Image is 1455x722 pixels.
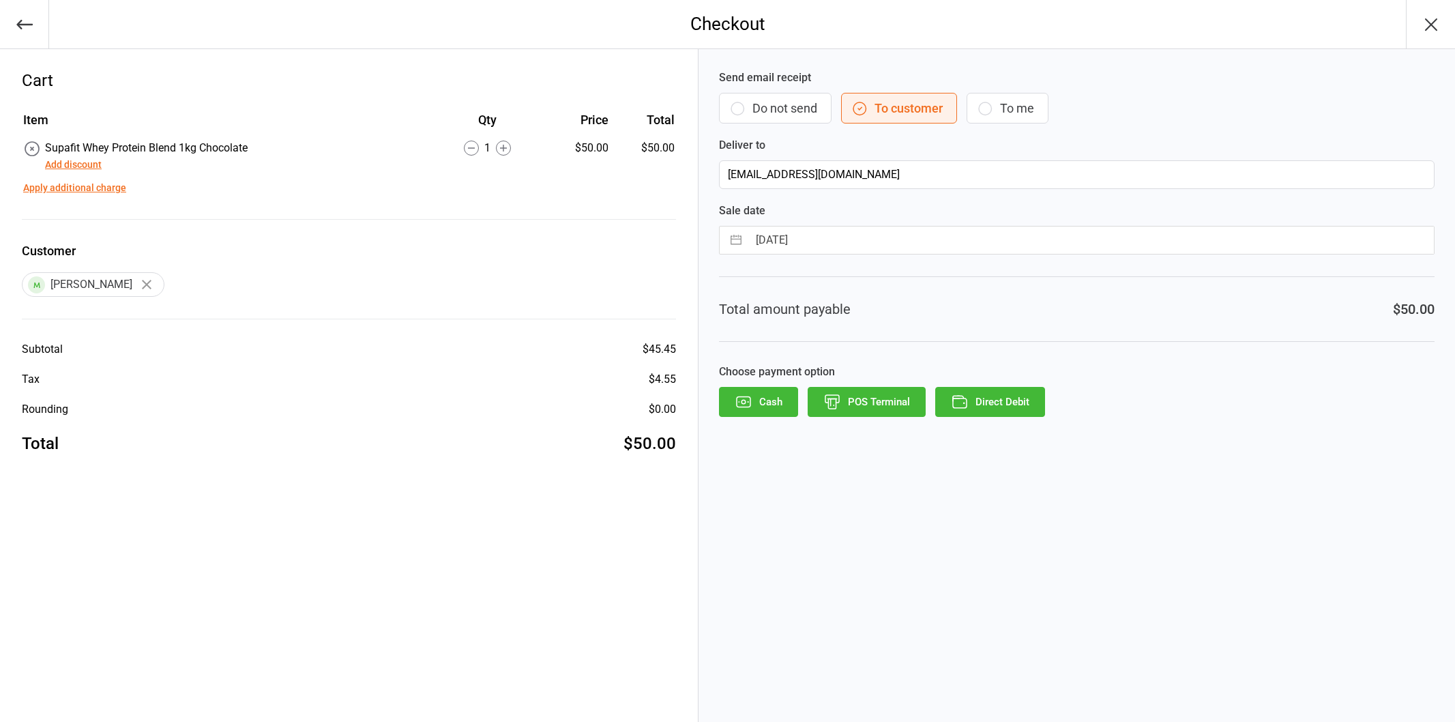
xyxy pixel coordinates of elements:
[719,160,1435,189] input: Customer Email
[643,341,676,358] div: $45.45
[22,242,676,260] label: Customer
[649,401,676,418] div: $0.00
[22,341,63,358] div: Subtotal
[935,387,1045,417] button: Direct Debit
[841,93,957,124] button: To customer
[623,431,676,456] div: $50.00
[22,272,164,297] div: [PERSON_NAME]
[719,70,1435,86] label: Send email receipt
[22,401,68,418] div: Rounding
[22,68,676,93] div: Cart
[544,111,608,129] div: Price
[719,93,832,124] button: Do not send
[614,111,675,139] th: Total
[1393,299,1435,319] div: $50.00
[719,137,1435,154] label: Deliver to
[808,387,926,417] button: POS Terminal
[22,431,59,456] div: Total
[614,140,675,173] td: $50.00
[22,371,40,388] div: Tax
[544,140,608,156] div: $50.00
[432,111,543,139] th: Qty
[649,371,676,388] div: $4.55
[719,387,798,417] button: Cash
[432,140,543,156] div: 1
[23,181,126,195] button: Apply additional charge
[719,364,1435,380] label: Choose payment option
[23,111,430,139] th: Item
[45,158,102,172] button: Add discount
[45,141,248,154] span: Supafit Whey Protein Blend 1kg Chocolate
[967,93,1048,124] button: To me
[719,299,851,319] div: Total amount payable
[719,203,1435,219] label: Sale date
